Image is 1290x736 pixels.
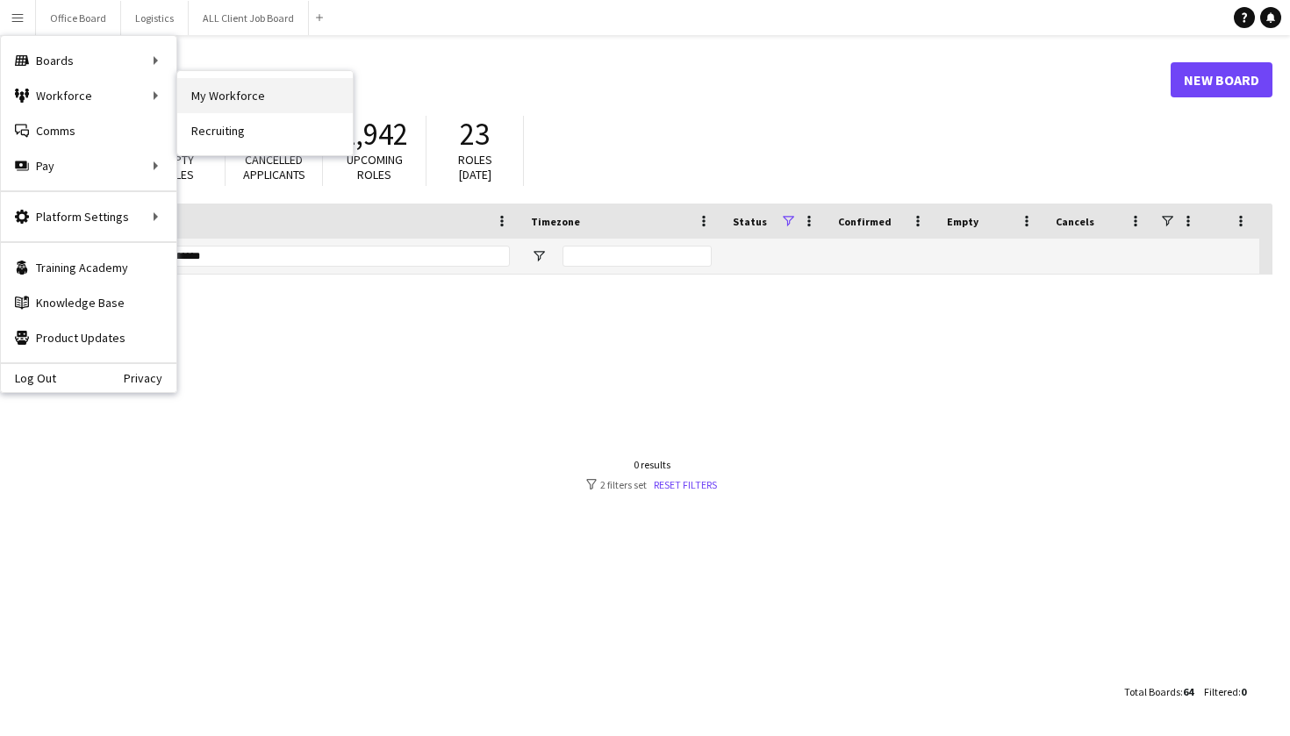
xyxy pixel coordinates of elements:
div: Platform Settings [1,199,176,234]
a: Log Out [1,371,56,385]
span: Upcoming roles [347,152,403,182]
span: 1,942 [340,115,408,154]
a: Comms [1,113,176,148]
span: Confirmed [838,215,892,228]
span: Total Boards [1124,685,1180,698]
a: Recruiting [177,113,353,148]
button: ALL Client Job Board [189,1,309,35]
a: Privacy [124,371,176,385]
div: Boards [1,43,176,78]
span: Roles [DATE] [458,152,492,182]
div: : [1124,675,1193,709]
div: 0 results [586,458,717,471]
div: 2 filters set [586,478,717,491]
span: Empty [947,215,978,228]
span: Status [733,215,767,228]
a: Training Academy [1,250,176,285]
a: Knowledge Base [1,285,176,320]
button: Office Board [36,1,121,35]
div: : [1204,675,1246,709]
a: Product Updates [1,320,176,355]
div: Workforce [1,78,176,113]
span: 64 [1183,685,1193,698]
h1: Boards [31,67,1171,93]
input: Board name Filter Input [73,246,510,267]
span: 23 [460,115,490,154]
span: Cancelled applicants [243,152,305,182]
span: Cancels [1056,215,1094,228]
div: Pay [1,148,176,183]
button: Open Filter Menu [531,248,547,264]
a: New Board [1171,62,1272,97]
a: My Workforce [177,78,353,113]
button: Logistics [121,1,189,35]
a: Reset filters [654,478,717,491]
input: Timezone Filter Input [563,246,712,267]
span: Timezone [531,215,580,228]
span: Filtered [1204,685,1238,698]
span: 0 [1241,685,1246,698]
